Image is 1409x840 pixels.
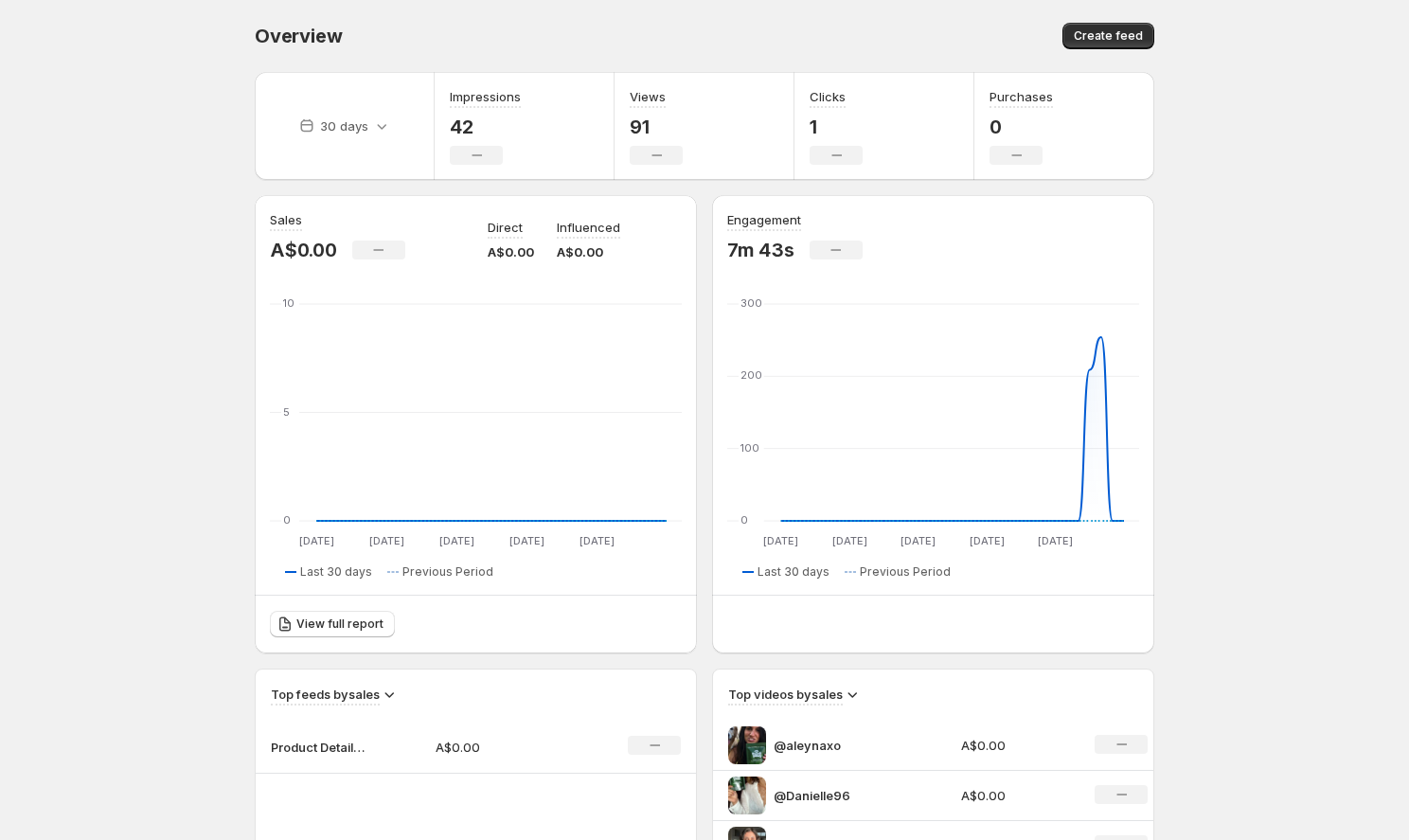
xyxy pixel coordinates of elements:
[901,534,936,547] text: [DATE]
[300,564,372,580] span: Last 30 days
[832,534,867,547] text: [DATE]
[727,210,801,229] h3: Engagement
[774,786,916,805] p: @Danielle96
[740,441,759,455] text: 100
[270,239,337,261] p: A$0.00
[270,611,395,637] a: View full report
[1062,23,1154,49] button: Create feed
[763,534,798,547] text: [DATE]
[961,786,1073,805] p: A$0.00
[580,534,615,547] text: [DATE]
[270,210,302,229] h3: Sales
[557,242,620,261] p: A$0.00
[255,25,342,47] span: Overview
[630,116,683,138] p: 91
[740,296,762,310] text: 300
[450,87,521,106] h3: Impressions
[283,296,294,310] text: 10
[283,405,290,419] text: 5
[402,564,493,580] span: Previous Period
[296,617,383,632] span: View full report
[1038,534,1073,547] text: [DATE]
[727,239,794,261] p: 7m 43s
[369,534,404,547] text: [DATE]
[740,368,762,382] text: 200
[436,738,570,757] p: A$0.00
[450,116,521,138] p: 42
[488,218,523,237] p: Direct
[299,534,334,547] text: [DATE]
[740,513,748,527] text: 0
[810,116,863,138] p: 1
[630,87,666,106] h3: Views
[728,726,766,764] img: @aleynaxo
[320,116,368,135] p: 30 days
[557,218,620,237] p: Influenced
[283,513,291,527] text: 0
[271,685,380,704] h3: Top feeds by sales
[970,534,1005,547] text: [DATE]
[860,564,951,580] span: Previous Period
[774,736,916,755] p: @aleynaxo
[439,534,474,547] text: [DATE]
[728,685,843,704] h3: Top videos by sales
[488,242,534,261] p: A$0.00
[990,116,1053,138] p: 0
[758,564,829,580] span: Last 30 days
[271,738,366,757] p: Product Detail Test
[810,87,846,106] h3: Clicks
[1074,28,1143,44] span: Create feed
[728,777,766,814] img: @Danielle96
[990,87,1053,106] h3: Purchases
[961,736,1073,755] p: A$0.00
[509,534,544,547] text: [DATE]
